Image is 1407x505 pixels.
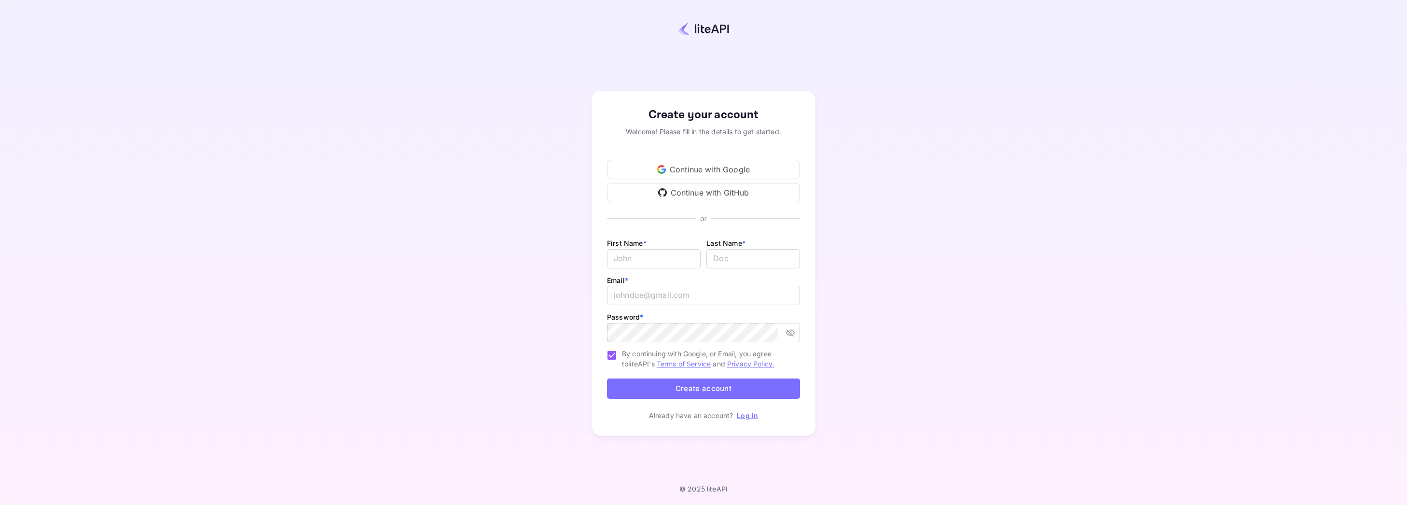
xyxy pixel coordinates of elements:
[607,249,701,268] input: John
[607,183,800,202] div: Continue with GitHub
[607,106,800,124] div: Create your account
[782,324,799,341] button: toggle password visibility
[622,349,792,369] span: By continuing with Google, or Email, you agree to liteAPI's and
[657,360,711,368] a: Terms of Service
[607,126,800,137] div: Welcome! Please fill in the details to get started.
[679,485,728,493] p: © 2025 liteAPI
[706,249,800,268] input: Doe
[607,379,800,399] button: Create account
[727,360,774,368] a: Privacy Policy.
[607,276,628,284] label: Email
[607,239,647,247] label: First Name
[649,410,733,421] p: Already have an account?
[607,160,800,179] div: Continue with Google
[737,411,758,420] a: Log in
[607,286,800,305] input: johndoe@gmail.com
[607,313,643,321] label: Password
[706,239,745,247] label: Last Name
[678,22,729,36] img: liteapi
